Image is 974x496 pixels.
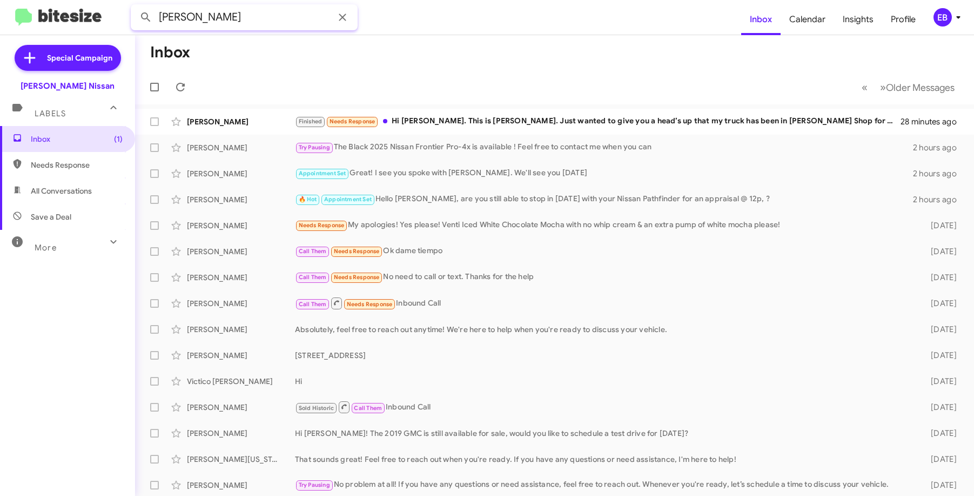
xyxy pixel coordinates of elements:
[915,272,965,283] div: [DATE]
[880,81,886,94] span: »
[299,248,327,255] span: Call Them
[834,4,882,35] a: Insights
[187,220,295,231] div: [PERSON_NAME]
[874,76,961,98] button: Next
[915,350,965,361] div: [DATE]
[187,298,295,309] div: [PERSON_NAME]
[299,405,334,412] span: Sold Historic
[915,402,965,413] div: [DATE]
[31,160,123,170] span: Needs Response
[187,168,295,179] div: [PERSON_NAME]
[915,428,965,439] div: [DATE]
[31,134,123,144] span: Inbox
[855,76,874,98] button: Previous
[334,274,380,281] span: Needs Response
[915,298,965,309] div: [DATE]
[913,142,965,153] div: 2 hours ago
[299,196,317,203] span: 🔥 Hot
[295,193,913,206] div: Hello [PERSON_NAME], are you still able to stop in [DATE] with your Nissan Pathfinder for an appr...
[187,428,295,439] div: [PERSON_NAME]
[187,480,295,491] div: [PERSON_NAME]
[187,246,295,257] div: [PERSON_NAME]
[330,118,375,125] span: Needs Response
[295,167,913,180] div: Great! I see you spoke with [PERSON_NAME]. We'll see you [DATE]
[924,8,962,27] button: EB
[324,196,372,203] span: Appointment Set
[886,82,955,94] span: Older Messages
[862,81,868,94] span: «
[913,168,965,179] div: 2 hours ago
[187,194,295,205] div: [PERSON_NAME]
[295,376,915,387] div: Hi
[15,45,121,71] a: Special Campaign
[913,194,965,205] div: 2 hours ago
[295,271,915,283] div: No need to call or text. Thanks for the help
[901,116,965,127] div: 28 minutes ago
[299,274,327,281] span: Call Them
[131,4,358,30] input: Search
[187,376,295,387] div: Victico [PERSON_NAME]
[882,4,924,35] a: Profile
[187,324,295,335] div: [PERSON_NAME]
[187,116,295,127] div: [PERSON_NAME]
[299,170,346,177] span: Appointment Set
[741,4,781,35] a: Inbox
[187,402,295,413] div: [PERSON_NAME]
[915,324,965,335] div: [DATE]
[915,220,965,231] div: [DATE]
[295,428,915,439] div: Hi [PERSON_NAME]! The 2019 GMC is still available for sale, would you like to schedule a test dri...
[299,144,330,151] span: Try Pausing
[295,479,915,491] div: No problem at all! If you have any questions or need assistance, feel free to reach out. Whenever...
[187,272,295,283] div: [PERSON_NAME]
[31,186,92,196] span: All Conversations
[295,454,915,465] div: That sounds great! Feel free to reach out when you're ready. If you have any questions or need as...
[933,8,952,27] div: EB
[781,4,834,35] a: Calendar
[354,405,382,412] span: Call Them
[187,142,295,153] div: [PERSON_NAME]
[334,248,380,255] span: Needs Response
[295,400,915,414] div: Inbound Call
[347,301,393,308] span: Needs Response
[150,44,190,61] h1: Inbox
[856,76,961,98] nav: Page navigation example
[295,350,915,361] div: [STREET_ADDRESS]
[187,454,295,465] div: [PERSON_NAME][US_STATE]
[295,219,915,232] div: My apologies! Yes please! Venti Iced White Chocolate Mocha with no whip cream & an extra pump of ...
[915,376,965,387] div: [DATE]
[295,115,901,128] div: Hi [PERSON_NAME]. This is [PERSON_NAME]. Just wanted to give you a head’s up that my truck has be...
[915,454,965,465] div: [DATE]
[295,324,915,335] div: Absolutely, feel free to reach out anytime! We're here to help when you're ready to discuss your ...
[915,480,965,491] div: [DATE]
[47,52,112,63] span: Special Campaign
[299,222,345,229] span: Needs Response
[35,243,57,253] span: More
[295,296,915,310] div: Inbound Call
[915,246,965,257] div: [DATE]
[21,81,115,91] div: [PERSON_NAME] Nissan
[187,350,295,361] div: [PERSON_NAME]
[299,301,327,308] span: Call Them
[295,245,915,257] div: Ok dame tiempo
[31,211,71,222] span: Save a Deal
[299,481,330,488] span: Try Pausing
[299,118,323,125] span: Finished
[114,134,123,144] span: (1)
[295,141,913,154] div: The Black 2025 Nissan Frontier Pro-4x is available ! Feel free to contact me when you can
[35,109,66,118] span: Labels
